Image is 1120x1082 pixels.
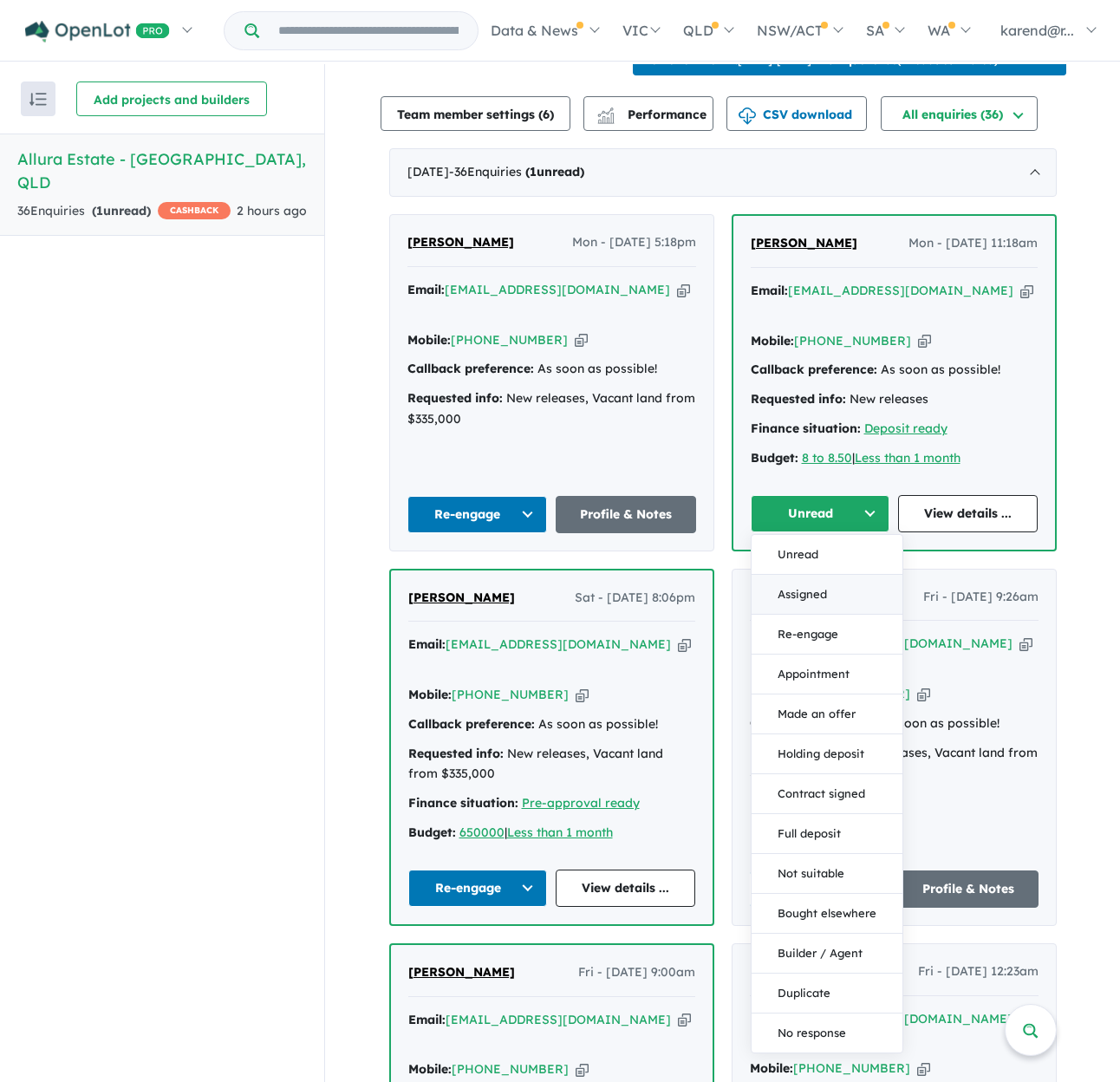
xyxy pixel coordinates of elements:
button: Copy [678,636,691,654]
a: [PERSON_NAME] [750,961,856,982]
u: Pre-approval ready [522,795,640,811]
div: New releases, Vacant land from $335,000 [407,388,696,430]
strong: Mobile: [408,687,452,702]
div: New releases, Vacant land from $335,000 [408,744,695,785]
img: Openlot PRO Logo White [25,21,170,42]
button: Holding deposit [752,734,902,774]
span: [PERSON_NAME] [407,234,514,250]
button: Re-engage [408,870,548,907]
div: New releases [751,389,1038,410]
img: download icon [739,108,756,125]
a: [PHONE_NUMBER] [794,333,911,349]
a: View details ... [556,870,695,907]
strong: Email: [751,283,788,298]
strong: Budget: [751,450,798,466]
a: [PERSON_NAME] [407,232,514,253]
strong: Requested info: [750,745,845,760]
button: CSV download [726,96,867,131]
a: Deposit ready [864,420,947,436]
button: Not suitable [752,854,902,894]
div: [DATE] [389,148,1057,197]
a: [PERSON_NAME] [750,587,856,608]
strong: Email: [750,636,787,651]
a: Less than 1 month [507,825,613,840]
img: bar-chart.svg [597,113,615,124]
button: Unread [752,535,902,575]
h5: Allura Estate - [GEOGRAPHIC_DATA] , QLD [17,147,307,194]
span: Performance [600,107,707,122]
strong: Email: [750,1011,787,1027]
span: [PERSON_NAME] [751,235,857,251]
span: [PERSON_NAME] [408,590,515,605]
button: Builder / Agent [752,934,902,974]
strong: Finance situation: [408,795,518,811]
span: karend@r... [1000,22,1074,39]
span: 6 [543,107,550,122]
button: Bought elsewhere [752,894,902,934]
div: New releases, Vacant land from $335,000 [750,743,1039,785]
strong: Email: [408,1012,446,1027]
button: Unread [751,495,890,532]
button: Assigned [752,575,902,615]
strong: ( unread) [525,164,584,179]
span: [PERSON_NAME] [750,589,856,604]
a: [EMAIL_ADDRESS][DOMAIN_NAME] [446,636,671,652]
a: View details ... [898,495,1038,532]
span: CASHBACK [158,202,231,219]
a: [EMAIL_ADDRESS][DOMAIN_NAME] [446,1012,671,1027]
a: Profile & Notes [556,496,696,533]
button: Re-engage [750,870,890,908]
span: Fri - [DATE] 12:23am [918,961,1039,982]
button: Contract signed [752,774,902,814]
a: [EMAIL_ADDRESS][DOMAIN_NAME] [788,283,1013,298]
a: [PERSON_NAME] [408,588,515,609]
span: [PERSON_NAME] [408,964,515,980]
span: [PERSON_NAME] [750,963,856,979]
u: 650000 [459,825,505,840]
strong: Requested info: [407,390,503,406]
a: [PHONE_NUMBER] [452,1061,569,1077]
div: | [408,823,695,844]
img: sort.svg [29,93,47,106]
a: [PERSON_NAME] [408,962,515,983]
div: 36 Enquir ies [17,201,231,222]
div: As soon as possible! [407,359,696,380]
span: Fri - [DATE] 9:26am [923,587,1039,608]
input: Try estate name, suburb, builder or developer [263,12,474,49]
button: Copy [677,281,690,299]
button: Made an offer [752,694,902,734]
strong: Callback preference: [408,716,535,732]
button: Copy [1020,282,1033,300]
button: Copy [678,1011,691,1029]
div: As soon as possible! [408,714,695,735]
strong: Mobile: [751,333,794,349]
strong: Callback preference: [407,361,534,376]
strong: Callback preference: [751,362,877,377]
button: No response [752,1014,902,1053]
button: Copy [576,1060,589,1079]
span: 1 [530,164,537,179]
button: Add projects and builders [76,81,267,116]
button: Copy [1019,635,1032,653]
strong: Email: [408,636,446,652]
strong: Mobile: [408,1061,452,1077]
a: [PHONE_NUMBER] [451,332,568,348]
button: Re-engage [407,496,548,533]
img: line-chart.svg [597,108,613,117]
button: Team member settings (6) [381,96,570,131]
strong: Requested info: [751,391,846,407]
button: Copy [917,1059,930,1078]
strong: Mobile: [750,686,793,701]
button: All enquiries (36) [881,96,1038,131]
strong: ( unread) [92,203,151,218]
span: Mon - [DATE] 5:18pm [572,232,696,253]
span: - 36 Enquir ies [449,164,584,179]
div: As soon as possible! [750,714,1039,734]
span: 2 hours ago [237,203,307,218]
button: Re-engage [752,615,902,655]
span: Mon - [DATE] 11:18am [908,233,1038,254]
div: | [751,448,1038,469]
a: 8 to 8.50 [802,450,852,466]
